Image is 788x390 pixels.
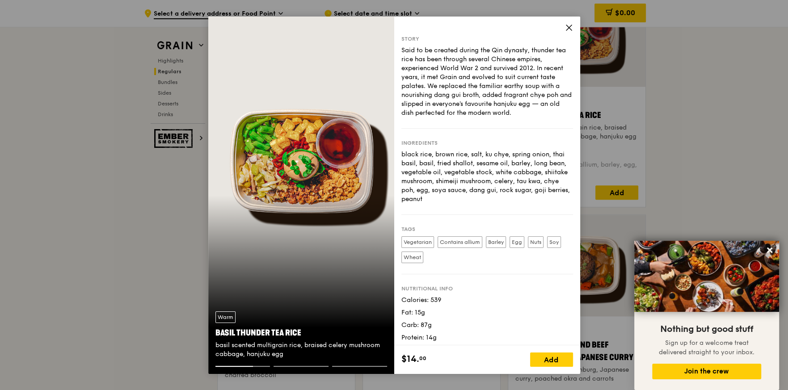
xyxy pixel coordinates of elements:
span: $14. [401,352,419,366]
div: Nutritional info [401,285,573,292]
label: Egg [510,236,524,248]
button: Close [763,243,777,257]
div: Story [401,35,573,42]
span: Nothing but good stuff [660,324,753,335]
label: Wheat [401,252,423,263]
div: Warm [215,311,236,323]
div: Protein: 14g [401,333,573,342]
div: Calories: 539 [401,296,573,305]
div: Carb: 87g [401,321,573,330]
div: Ingredients [401,139,573,147]
label: Soy [547,236,561,248]
div: Tags [401,226,573,233]
label: Nuts [528,236,544,248]
div: Fat: 15g [401,308,573,317]
button: Join the crew [652,364,761,379]
span: Sign up for a welcome treat delivered straight to your inbox. [659,339,754,356]
label: Vegetarian [401,236,434,248]
div: black rice, brown rice, salt, ku chye, spring onion, thai basil, basil, fried shallot, sesame oil... [401,150,573,204]
img: DSC07876-Edit02-Large.jpeg [634,241,779,312]
div: Said to be created during the Qin dynasty, thunder tea rice has been through several Chinese empi... [401,46,573,117]
span: 00 [419,355,426,362]
div: Basil Thunder Tea Rice [215,327,387,339]
div: basil scented multigrain rice, braised celery mushroom cabbage, hanjuku egg [215,341,387,359]
label: Barley [486,236,506,248]
div: Add [530,352,573,367]
label: Contains allium [438,236,482,248]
